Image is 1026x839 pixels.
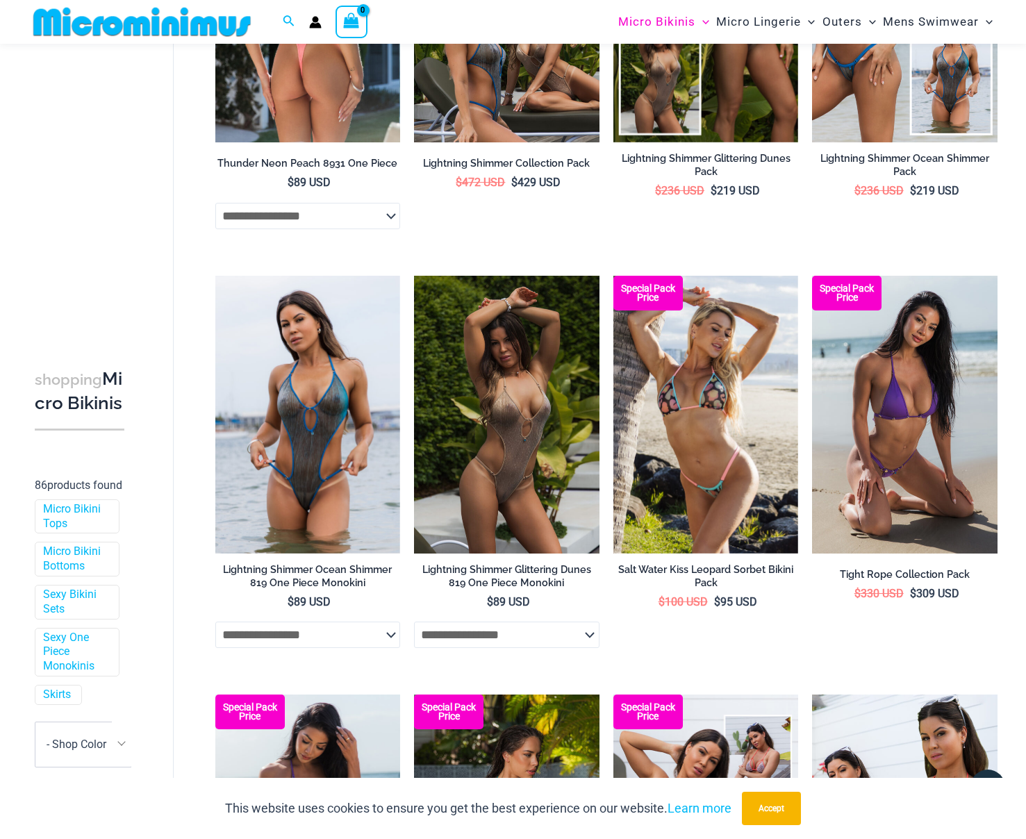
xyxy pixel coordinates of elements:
b: Special Pack Price [215,703,285,721]
a: Sexy Bikini Sets [43,588,108,617]
a: Lightning Shimmer Collection Pack [414,157,599,175]
a: Lightning Shimmer Ocean Shimmer 819 One Piece Monokini [215,563,401,595]
bdi: 219 USD [711,184,760,197]
bdi: 236 USD [655,184,704,197]
bdi: 309 USD [910,587,959,600]
span: - Shop Color [35,722,131,767]
span: $ [288,595,294,608]
nav: Site Navigation [613,2,998,42]
a: Micro Bikini Bottoms [43,545,108,574]
bdi: 89 USD [288,176,331,189]
a: Learn more [668,801,731,815]
img: Salt Water Kiss Leopard Sorbet 312 Tri Top 453 Micro 02 [613,276,799,554]
a: Skirts [43,688,71,702]
bdi: 236 USD [854,184,904,197]
a: OutersMenu ToggleMenu Toggle [819,4,879,40]
bdi: 89 USD [487,595,530,608]
a: Micro BikinisMenu ToggleMenu Toggle [615,4,713,40]
span: Micro Lingerie [716,4,801,40]
h2: Salt Water Kiss Leopard Sorbet Bikini Pack [613,563,799,589]
bdi: 95 USD [714,595,757,608]
a: Lightning Shimmer Glittering Dunes Pack [613,152,799,183]
span: 86 [35,479,47,492]
a: Salt Water Kiss Leopard Sorbet Bikini Pack [613,563,799,595]
img: Lightning Shimmer Glittering Dunes 819 One Piece Monokini 06 [414,276,599,554]
h2: Thunder Neon Peach 8931 One Piece [215,157,401,170]
a: Search icon link [283,13,295,31]
span: Micro Bikinis [618,4,695,40]
a: Mens SwimwearMenu ToggleMenu Toggle [879,4,996,40]
img: MM SHOP LOGO FLAT [28,6,256,38]
span: $ [854,587,861,600]
span: $ [511,176,518,189]
p: This website uses cookies to ensure you get the best experience on our website. [225,798,731,819]
b: Special Pack Price [613,284,683,302]
b: Special Pack Price [812,284,882,302]
iframe: TrustedSite Certified [35,47,160,324]
bdi: 89 USD [288,595,331,608]
a: Thunder Neon Peach 8931 One Piece [215,157,401,175]
p: products found [35,474,124,497]
h3: Micro Bikinis [35,367,124,415]
b: Special Pack Price [613,703,683,721]
span: Menu Toggle [862,4,876,40]
a: Lightning Shimmer Glittering Dunes 819 One Piece Monokini 02Lightning Shimmer Glittering Dunes 81... [215,276,401,554]
img: Tight Rope Grape 319 Tri Top 4212 Micro Bottom 01 [812,276,998,554]
span: Outers [822,4,862,40]
h2: Lightning Shimmer Ocean Shimmer Pack [812,152,998,178]
span: Menu Toggle [695,4,709,40]
button: Accept [742,792,801,825]
a: Micro Bikini Tops [43,502,108,531]
span: $ [714,595,720,608]
span: Menu Toggle [801,4,815,40]
a: View Shopping Cart, empty [336,6,367,38]
a: Lightning Shimmer Glittering Dunes 819 One Piece Monokini [414,563,599,595]
span: Menu Toggle [979,4,993,40]
b: Special Pack Price [414,703,483,721]
span: $ [854,184,861,197]
span: - Shop Color [47,738,106,751]
h2: Lightning Shimmer Glittering Dunes Pack [613,152,799,178]
bdi: 429 USD [511,176,561,189]
h2: Lightning Shimmer Glittering Dunes 819 One Piece Monokini [414,563,599,589]
a: Account icon link [309,16,322,28]
a: Tight Rope Collection Pack [812,568,998,586]
a: Salt Water Kiss Leopard Sorbet 312 Tri Top 453 Micro 02 Salt Water Kiss Leopard Sorbet 312 Tri To... [613,276,799,554]
img: Lightning Shimmer Glittering Dunes 819 One Piece Monokini 02 [215,276,401,554]
h2: Tight Rope Collection Pack [812,568,998,581]
a: Sexy One Piece Monokinis [43,631,108,674]
span: $ [910,587,916,600]
span: $ [288,176,294,189]
span: $ [659,595,665,608]
a: Lightning Shimmer Glittering Dunes 819 One Piece Monokini 06Lightning Shimmer Glittering Dunes 81... [414,276,599,554]
span: - Shop Color [35,722,132,767]
bdi: 472 USD [456,176,505,189]
span: $ [487,595,493,608]
span: $ [910,184,916,197]
h2: Lightning Shimmer Collection Pack [414,157,599,170]
bdi: 100 USD [659,595,708,608]
h2: Lightning Shimmer Ocean Shimmer 819 One Piece Monokini [215,563,401,589]
span: $ [456,176,462,189]
span: shopping [35,371,102,388]
bdi: 330 USD [854,587,904,600]
span: Mens Swimwear [883,4,979,40]
a: Tight Rope Grape 319 Tri Top 4212 Micro Bottom 01 Tight Rope Turquoise 319 Tri Top 4228 Thong Bot... [812,276,998,554]
span: $ [711,184,717,197]
a: Lightning Shimmer Ocean Shimmer Pack [812,152,998,183]
bdi: 219 USD [910,184,959,197]
span: $ [655,184,661,197]
a: Micro LingerieMenu ToggleMenu Toggle [713,4,818,40]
